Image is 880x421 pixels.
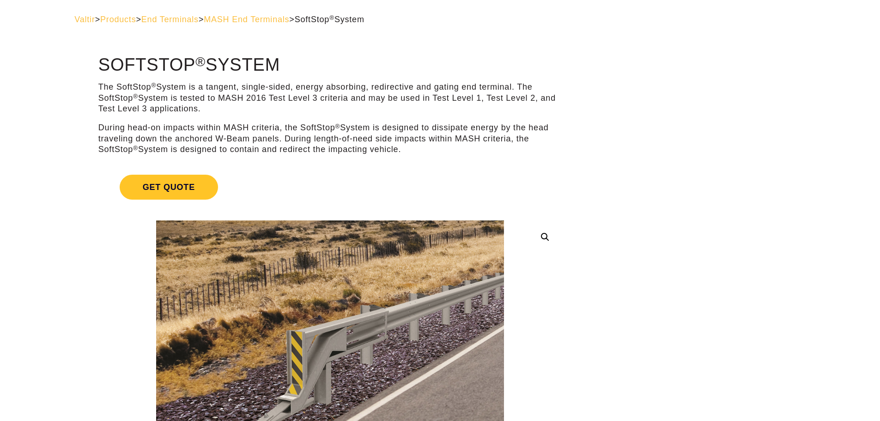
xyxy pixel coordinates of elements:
span: SoftStop System [295,15,364,24]
sup: ® [329,14,334,21]
sup: ® [335,123,340,130]
sup: ® [133,93,138,100]
p: The SoftStop System is a tangent, single-sided, energy absorbing, redirective and gating end term... [98,82,562,114]
a: Valtir [74,15,95,24]
a: Products [100,15,136,24]
a: Get Quote [98,164,562,211]
sup: ® [195,54,206,69]
sup: ® [151,82,156,89]
span: Get Quote [120,175,218,200]
a: MASH End Terminals [204,15,289,24]
div: > > > > [74,14,806,25]
sup: ® [133,145,138,152]
h1: SoftStop System [98,55,562,75]
p: During head-on impacts within MASH criteria, the SoftStop System is designed to dissipate energy ... [98,122,562,155]
a: End Terminals [141,15,199,24]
